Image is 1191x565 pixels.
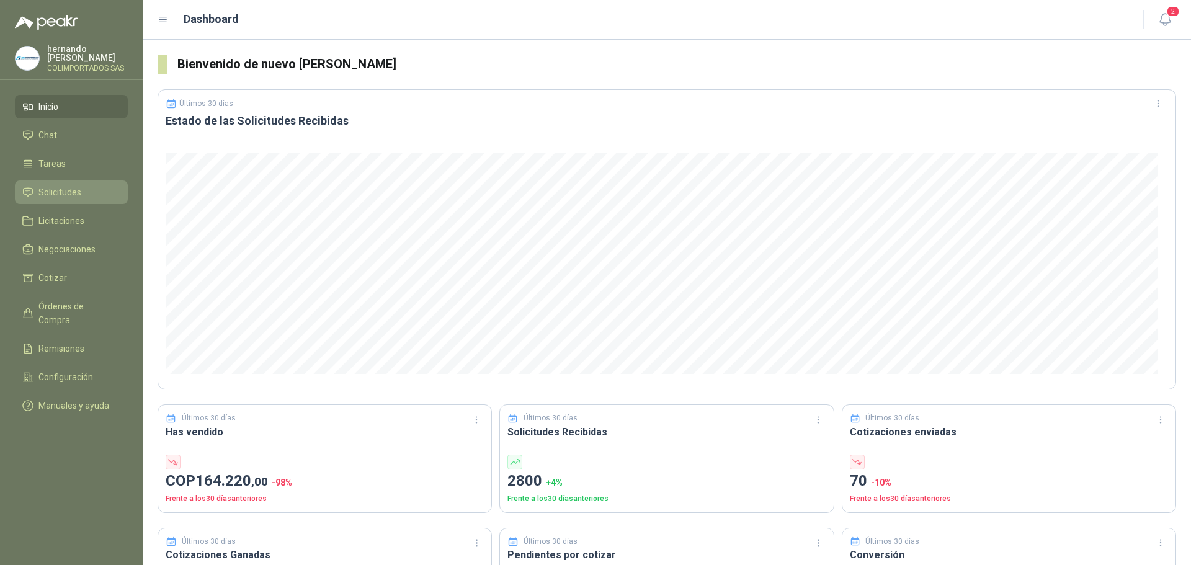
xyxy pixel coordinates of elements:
span: Inicio [38,100,58,113]
p: COLIMPORTADOS SAS [47,65,128,72]
span: Tareas [38,157,66,171]
a: Cotizar [15,266,128,290]
a: Tareas [15,152,128,176]
h3: Bienvenido de nuevo [PERSON_NAME] [177,55,1176,74]
span: Órdenes de Compra [38,300,116,327]
span: Manuales y ayuda [38,399,109,412]
p: Frente a los 30 días anteriores [850,493,1168,505]
span: -98 % [272,478,292,487]
h1: Dashboard [184,11,239,28]
img: Company Logo [16,47,39,70]
a: Órdenes de Compra [15,295,128,332]
a: Solicitudes [15,180,128,204]
img: Logo peakr [15,15,78,30]
a: Remisiones [15,337,128,360]
p: Frente a los 30 días anteriores [166,493,484,505]
p: Últimos 30 días [182,412,236,424]
p: Últimos 30 días [179,99,233,108]
span: Licitaciones [38,214,84,228]
span: 2 [1166,6,1180,17]
p: Últimos 30 días [182,536,236,548]
h3: Estado de las Solicitudes Recibidas [166,113,1168,128]
a: Negociaciones [15,238,128,261]
h3: Has vendido [166,424,484,440]
span: Remisiones [38,342,84,355]
span: Chat [38,128,57,142]
span: 164.220 [195,472,268,489]
a: Chat [15,123,128,147]
a: Inicio [15,95,128,118]
p: Últimos 30 días [865,536,919,548]
p: 2800 [507,469,826,493]
h3: Cotizaciones Ganadas [166,547,484,563]
a: Licitaciones [15,209,128,233]
span: Configuración [38,370,93,384]
span: Cotizar [38,271,67,285]
span: Solicitudes [38,185,81,199]
span: + 4 % [546,478,563,487]
p: hernando [PERSON_NAME] [47,45,128,62]
h3: Cotizaciones enviadas [850,424,1168,440]
p: COP [166,469,484,493]
h3: Pendientes por cotizar [507,547,826,563]
h3: Conversión [850,547,1168,563]
h3: Solicitudes Recibidas [507,424,826,440]
a: Manuales y ayuda [15,394,128,417]
p: 70 [850,469,1168,493]
span: ,00 [251,474,268,489]
p: Últimos 30 días [865,412,919,424]
p: Últimos 30 días [524,536,578,548]
p: Últimos 30 días [524,412,578,424]
p: Frente a los 30 días anteriores [507,493,826,505]
a: Configuración [15,365,128,389]
span: -10 % [871,478,891,487]
span: Negociaciones [38,242,96,256]
button: 2 [1154,9,1176,31]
